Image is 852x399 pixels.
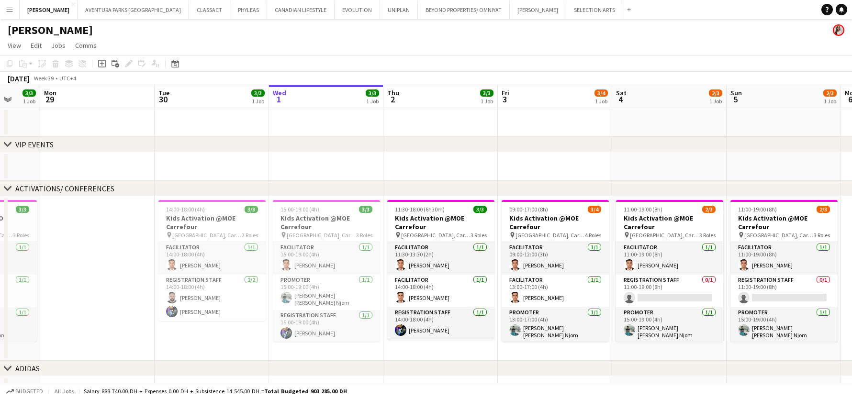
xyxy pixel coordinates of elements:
span: Comms [75,41,97,50]
span: Tue [158,89,169,97]
h1: [PERSON_NAME] [8,23,93,37]
span: 3/3 [359,206,372,213]
span: Fri [502,89,509,97]
div: Salary 888 740.00 DH + Expenses 0.00 DH + Subsistence 14 545.00 DH = [84,388,347,395]
span: All jobs [53,388,76,395]
span: [GEOGRAPHIC_DATA], Carrefour [516,232,585,239]
app-job-card: 11:00-19:00 (8h)2/3Kids Activation @MOE Carrefour [GEOGRAPHIC_DATA], Carrefour3 RolesFacilitator1... [616,200,723,342]
app-card-role: Facilitator1/109:00-12:00 (3h)[PERSON_NAME] [502,242,609,275]
span: Thu [387,89,399,97]
span: 3 Roles [356,232,372,239]
span: 1 [271,94,286,105]
app-job-card: 15:00-19:00 (4h)3/3Kids Activation @MOE Carrefour [GEOGRAPHIC_DATA], Carrefour3 RolesFacilitator1... [273,200,380,342]
span: [GEOGRAPHIC_DATA], Carrefour [401,232,471,239]
app-card-role: Registration Staff2/214:00-18:00 (4h)[PERSON_NAME][PERSON_NAME] [158,275,266,321]
span: Wed [273,89,286,97]
span: Week 39 [32,75,56,82]
span: 29 [43,94,56,105]
span: 11:00-19:00 (8h) [738,206,777,213]
span: 3/4 [588,206,601,213]
span: 30 [157,94,169,105]
div: 1 Job [366,98,379,105]
a: Edit [27,39,45,52]
button: Budgeted [5,386,45,397]
app-card-role: Facilitator1/111:00-19:00 (8h)[PERSON_NAME] [730,242,838,275]
span: 2/3 [823,89,837,97]
button: AVENTURA PARKS [GEOGRAPHIC_DATA] [78,0,189,19]
span: 2 [386,94,399,105]
button: BEYOND PROPERTIES/ OMNIYAT [418,0,510,19]
span: 3 Roles [13,232,29,239]
span: 2 Roles [242,232,258,239]
span: 2/3 [817,206,830,213]
div: 09:00-17:00 (8h)3/4Kids Activation @MOE Carrefour [GEOGRAPHIC_DATA], Carrefour4 RolesFacilitator1... [502,200,609,342]
app-card-role: Registration Staff0/111:00-19:00 (8h) [730,275,838,307]
span: 3/3 [366,89,379,97]
app-user-avatar: Ines de Puybaudet [833,24,844,36]
a: Jobs [47,39,69,52]
app-card-role: Registration Staff0/111:00-19:00 (8h) [616,275,723,307]
span: 2/3 [709,89,722,97]
div: 1 Job [252,98,264,105]
span: 11:30-18:00 (6h30m) [395,206,445,213]
app-card-role: Promoter1/113:00-17:00 (4h)[PERSON_NAME] [PERSON_NAME] Njom [502,307,609,343]
app-card-role: Promoter1/115:00-19:00 (4h)[PERSON_NAME] [PERSON_NAME] Njom [273,275,380,310]
app-card-role: Facilitator1/111:30-13:30 (2h)[PERSON_NAME] [387,242,494,275]
button: UNIPLAN [380,0,418,19]
span: 3/3 [16,206,29,213]
h3: Kids Activation @MOE Carrefour [730,214,838,231]
span: 4 Roles [585,232,601,239]
button: CANADIAN LIFESTYLE [267,0,335,19]
span: 3/3 [245,206,258,213]
span: Budgeted [15,388,43,395]
span: 3/3 [22,89,36,97]
app-job-card: 14:00-18:00 (4h)3/3Kids Activation @MOE Carrefour [GEOGRAPHIC_DATA], Carrefour2 RolesFacilitator1... [158,200,266,321]
span: Mon [44,89,56,97]
h3: Kids Activation @MOE Carrefour [502,214,609,231]
h3: Kids Activation @MOE Carrefour [273,214,380,231]
span: 5 [729,94,742,105]
div: VIP EVENTS [15,140,54,149]
app-card-role: Registration Staff1/115:00-19:00 (4h)[PERSON_NAME] [273,310,380,343]
span: 09:00-17:00 (8h) [509,206,548,213]
button: PHYLEAS [230,0,267,19]
span: 15:00-19:00 (4h) [280,206,319,213]
span: [GEOGRAPHIC_DATA], Carrefour [287,232,356,239]
span: [GEOGRAPHIC_DATA], Carrefour [172,232,242,239]
h3: Kids Activation @MOE Carrefour [158,214,266,231]
button: EVOLUTION [335,0,380,19]
app-card-role: Registration Staff1/114:00-18:00 (4h)[PERSON_NAME] [387,307,494,340]
div: 1 Job [709,98,722,105]
app-card-role: Facilitator1/113:00-17:00 (4h)[PERSON_NAME] [502,275,609,307]
span: [GEOGRAPHIC_DATA], Carrefour [744,232,814,239]
h3: Kids Activation @MOE Carrefour [387,214,494,231]
span: Edit [31,41,42,50]
span: 3 Roles [471,232,487,239]
span: [GEOGRAPHIC_DATA], Carrefour [630,232,699,239]
span: 2/3 [702,206,716,213]
span: 11:00-19:00 (8h) [624,206,662,213]
button: [PERSON_NAME] [20,0,78,19]
app-card-role: Facilitator1/111:00-19:00 (8h)[PERSON_NAME] [616,242,723,275]
span: 3 Roles [814,232,830,239]
app-card-role: Facilitator1/114:00-18:00 (4h)[PERSON_NAME] [158,242,266,275]
div: [DATE] [8,74,30,83]
span: 4 [615,94,627,105]
div: 1 Job [595,98,607,105]
app-job-card: 11:00-19:00 (8h)2/3Kids Activation @MOE Carrefour [GEOGRAPHIC_DATA], Carrefour3 RolesFacilitator1... [730,200,838,342]
span: 3/3 [480,89,493,97]
div: 1 Job [824,98,836,105]
span: View [8,41,21,50]
app-card-role: Facilitator1/114:00-18:00 (4h)[PERSON_NAME] [387,275,494,307]
span: 3 Roles [699,232,716,239]
span: 3 [500,94,509,105]
app-job-card: 11:30-18:00 (6h30m)3/3Kids Activation @MOE Carrefour [GEOGRAPHIC_DATA], Carrefour3 RolesFacilitat... [387,200,494,340]
button: SELECTION ARTS [566,0,623,19]
span: Jobs [51,41,66,50]
div: 1 Job [23,98,35,105]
